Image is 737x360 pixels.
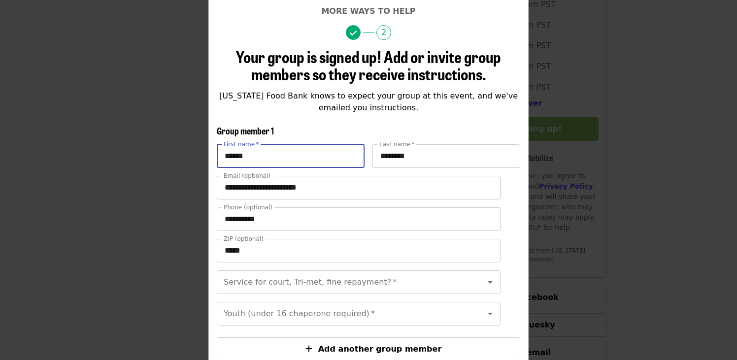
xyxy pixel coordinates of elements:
i: check icon [350,29,357,38]
span: [US_STATE] Food Bank knows to expect your group at this event, and we've emailed you instructions. [219,91,518,112]
span: 2 [376,25,391,40]
button: Open [483,275,497,289]
label: Email (optional) [224,173,270,179]
input: ZIP (optional) [217,239,501,262]
span: Add another group member [318,344,442,354]
button: Open [483,307,497,321]
input: Email (optional) [217,176,501,199]
label: ZIP (optional) [224,236,264,242]
label: First name [224,141,259,147]
label: Phone (optional) [224,204,272,210]
span: Your group is signed up! Add or invite group members so they receive instructions. [236,45,501,85]
label: Last name [379,141,414,147]
input: Last name [372,144,520,168]
span: Group member 1 [217,124,274,137]
i: plus icon [305,344,312,354]
span: More ways to help [321,6,415,16]
input: First name [217,144,365,168]
input: Phone (optional) [217,207,501,231]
